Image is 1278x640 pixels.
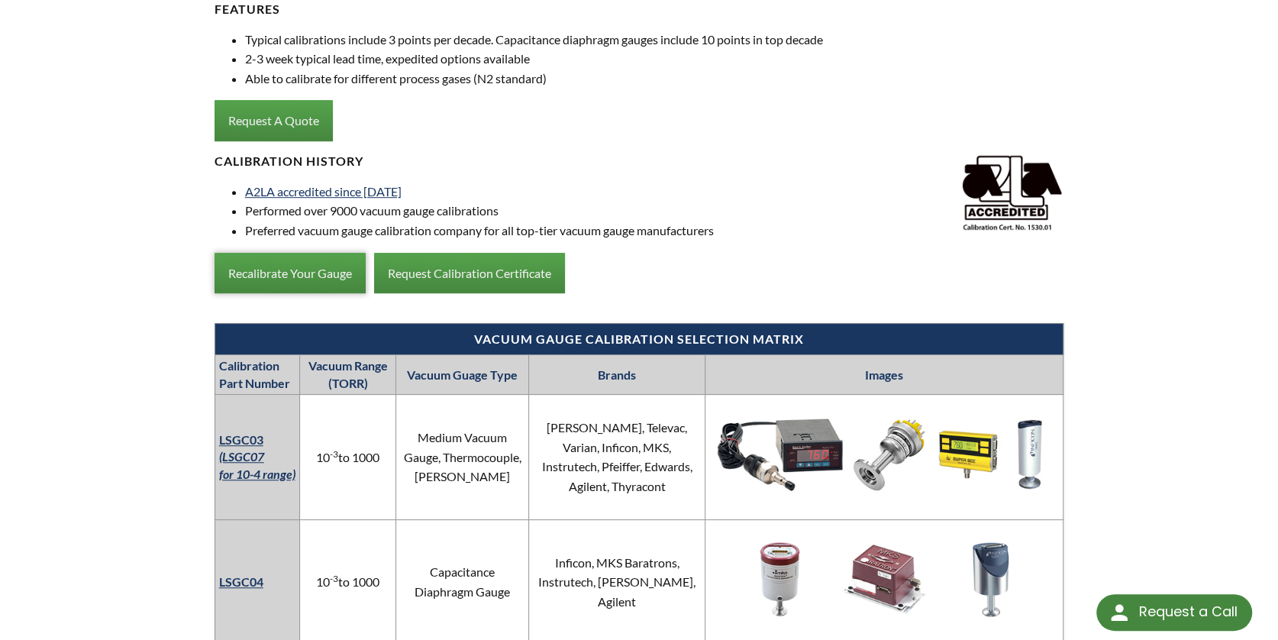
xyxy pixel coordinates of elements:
[223,331,1056,347] h4: Vacuum Gauge Calibration Selection Matrix
[1138,594,1237,629] div: Request a Call
[245,30,1064,50] li: Typical calibrations include 3 points per decade. Capacitance diaphragm gauges include 10 points ...
[705,355,1063,395] th: Images
[330,573,338,584] sup: -3
[219,432,295,481] a: LSGC03(LSGC07for 10-4 range)
[245,49,1064,69] li: 2-3 week typical lead time, expedited options available
[245,201,1064,221] li: Performed over 9000 vacuum gauge calibrations
[215,253,366,294] a: Recalibrate Your Gauge
[712,522,1056,637] img: LSGC04.jpg
[215,2,1064,18] h4: Features
[245,184,402,199] a: A2LA accredited since [DATE]
[215,100,333,141] a: Request A Quote
[219,449,295,480] em: (LSGC07 for 10-4 range)
[960,154,1063,231] img: A2LAlogo_hires.jpg
[215,355,299,395] th: Calibration Part Number
[330,448,338,460] sup: -3
[299,355,396,395] th: Vacuum Range (TORR)
[396,395,529,520] td: Medium Vacuum Gauge, Thermocouple, [PERSON_NAME]
[1107,600,1131,625] img: round button
[396,355,529,395] th: Vacuum Guage Type
[215,154,1064,170] h4: Calibration History
[219,574,263,589] a: LSGC04
[712,397,1056,512] img: LSGC03.jpg
[529,395,705,520] td: [PERSON_NAME], Televac, Varian, Inficon, MKS, Instrutech, Pfeiffer, Edwards, Agilent, Thyracont
[245,69,1064,89] li: Able to calibrate for different process gases (N2 standard)
[299,395,396,520] td: 10 to 1000
[245,221,1064,241] li: Preferred vacuum gauge calibration company for all top-tier vacuum gauge manufacturers
[1096,594,1252,631] div: Request a Call
[374,253,565,294] a: Request Calibration Certificate
[529,355,705,395] th: Brands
